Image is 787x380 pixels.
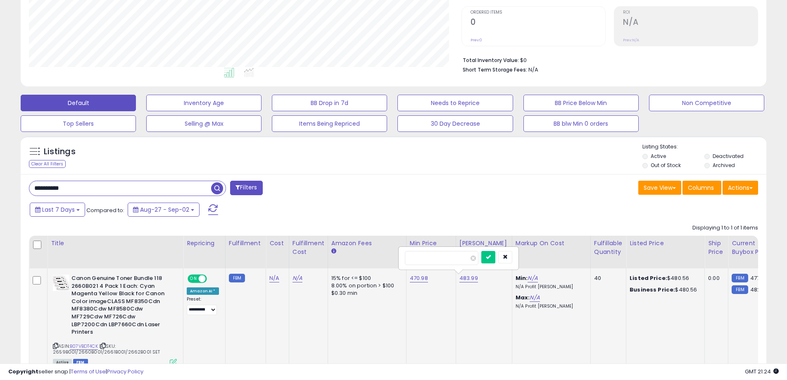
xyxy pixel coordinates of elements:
[140,206,189,214] span: Aug-27 - Sep-02
[331,275,400,282] div: 15% for <= $100
[21,95,136,111] button: Default
[410,274,428,282] a: 470.98
[516,239,587,248] div: Markup on Cost
[463,55,752,65] li: $0
[516,294,530,301] b: Max:
[649,95,764,111] button: Non Competitive
[146,115,262,132] button: Selling @ Max
[292,239,324,256] div: Fulfillment Cost
[745,368,779,375] span: 2025-09-10 21:24 GMT
[630,286,698,294] div: $480.56
[516,284,584,290] p: N/A Profit [PERSON_NAME]
[107,368,143,375] a: Privacy Policy
[188,275,199,282] span: ON
[630,274,667,282] b: Listed Price:
[651,162,681,169] label: Out of Stock
[630,239,701,248] div: Listed Price
[397,95,513,111] button: Needs to Reprice
[70,343,98,350] a: B07VBDT4CK
[512,236,590,268] th: The percentage added to the cost of goods (COGS) that forms the calculator for Min & Max prices.
[146,95,262,111] button: Inventory Age
[53,343,160,355] span: | SKU: 2659B001/2660B001/2661B001/2662B001 SET
[528,66,538,74] span: N/A
[750,274,768,282] span: 477.95
[8,368,143,376] div: seller snap | |
[594,239,623,256] div: Fulfillable Quantity
[459,239,509,248] div: [PERSON_NAME]
[229,274,245,282] small: FBM
[523,115,639,132] button: BB blw Min 0 orders
[638,181,681,195] button: Save View
[187,287,219,295] div: Amazon AI *
[397,115,513,132] button: 30 Day Decrease
[642,143,766,151] p: Listing States:
[471,38,482,43] small: Prev: 0
[594,275,620,282] div: 40
[272,115,387,132] button: Items Being Repriced
[630,275,698,282] div: $480.56
[292,274,302,282] a: N/A
[29,160,66,168] div: Clear All Filters
[410,239,452,248] div: Min Price
[206,275,219,282] span: OFF
[230,181,262,195] button: Filters
[692,224,758,232] div: Displaying 1 to 1 of 1 items
[471,10,605,15] span: Ordered Items
[269,239,285,248] div: Cost
[713,153,744,160] label: Deactivated
[463,66,527,73] b: Short Term Storage Fees:
[463,57,519,64] b: Total Inventory Value:
[8,368,38,375] strong: Copyright
[187,239,222,248] div: Repricing
[471,17,605,29] h2: 0
[459,274,478,282] a: 483.99
[732,239,774,256] div: Current Buybox Price
[713,162,735,169] label: Archived
[623,10,758,15] span: ROI
[229,239,262,248] div: Fulfillment
[269,274,279,282] a: N/A
[516,274,528,282] b: Min:
[708,275,722,282] div: 0.00
[528,274,537,282] a: N/A
[128,203,200,217] button: Aug-27 - Sep-02
[723,181,758,195] button: Actions
[750,286,769,294] span: 482.89
[623,17,758,29] h2: N/A
[523,95,639,111] button: BB Price Below Min
[732,285,748,294] small: FBM
[71,368,106,375] a: Terms of Use
[331,248,336,255] small: Amazon Fees.
[71,275,172,338] b: Canon Genuine Toner Bundle 118 2660B021 4 Pack 1 Each: Cyan Magenta Yellow Black for Canon Color ...
[530,294,540,302] a: N/A
[331,239,403,248] div: Amazon Fees
[51,239,180,248] div: Title
[30,203,85,217] button: Last 7 Days
[187,296,219,315] div: Preset:
[516,304,584,309] p: N/A Profit [PERSON_NAME]
[732,274,748,282] small: FBM
[708,239,725,256] div: Ship Price
[53,275,69,291] img: 51OAYfcEpvS._SL40_.jpg
[86,206,124,214] span: Compared to:
[630,286,675,294] b: Business Price:
[331,289,400,297] div: $0.30 min
[44,146,76,158] h5: Listings
[21,115,136,132] button: Top Sellers
[651,153,666,160] label: Active
[331,282,400,289] div: 8.00% on portion > $100
[272,95,387,111] button: BB Drop in 7d
[688,184,714,192] span: Columns
[682,181,721,195] button: Columns
[42,206,75,214] span: Last 7 Days
[623,38,639,43] small: Prev: N/A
